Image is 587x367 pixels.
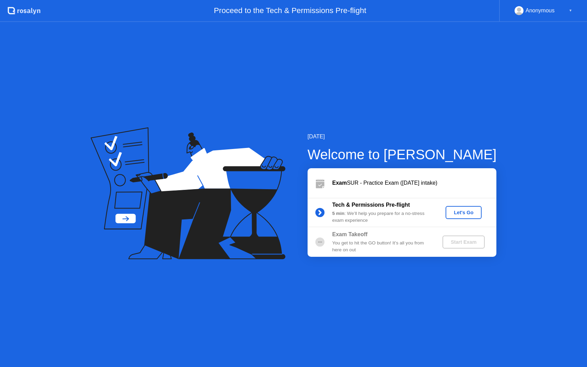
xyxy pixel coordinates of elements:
[332,210,431,224] div: : We’ll help you prepare for a no-stress exam experience
[445,239,482,245] div: Start Exam
[332,202,410,208] b: Tech & Permissions Pre-flight
[448,210,479,215] div: Let's Go
[332,211,345,216] b: 5 min
[569,6,572,15] div: ▼
[332,179,496,187] div: SUR - Practice Exam ([DATE] intake)
[442,236,485,249] button: Start Exam
[332,180,347,186] b: Exam
[446,206,482,219] button: Let's Go
[526,6,555,15] div: Anonymous
[308,133,497,141] div: [DATE]
[308,144,497,165] div: Welcome to [PERSON_NAME]
[332,231,368,237] b: Exam Takeoff
[332,240,431,254] div: You get to hit the GO button! It’s all you from here on out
